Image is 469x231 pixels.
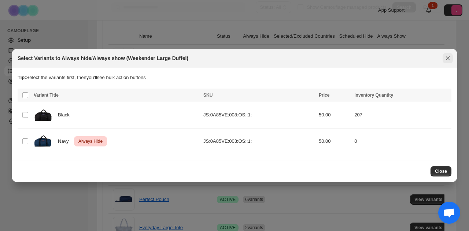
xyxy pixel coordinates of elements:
h2: Select Variants to Always hide/Always show (Weekender Large Duffel) [18,55,188,62]
span: SKU [203,93,213,98]
td: 50.00 [317,102,352,128]
span: Variant Title [34,93,59,98]
span: Price [319,93,329,98]
td: 50.00 [317,128,352,154]
td: 207 [352,102,451,128]
span: Close [435,168,447,174]
span: Inventory Quantity [354,93,393,98]
span: Black [58,111,74,119]
strong: Tip: [18,75,26,80]
button: Close [431,166,451,176]
td: 0 [352,128,451,154]
img: JS0A85VE008-FRONT.webp [34,104,52,126]
td: JS:0A85VE:003:OS::1: [201,128,317,154]
span: Always Hide [77,137,104,146]
button: Close [443,53,453,63]
img: JS0A85VE003-FRONT.webp [34,131,52,152]
p: Select the variants first, then you'll see bulk action buttons [18,74,451,81]
span: Navy [58,138,73,145]
td: JS:0A85VE:008:OS::1: [201,102,317,128]
div: Open chat [438,202,460,224]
